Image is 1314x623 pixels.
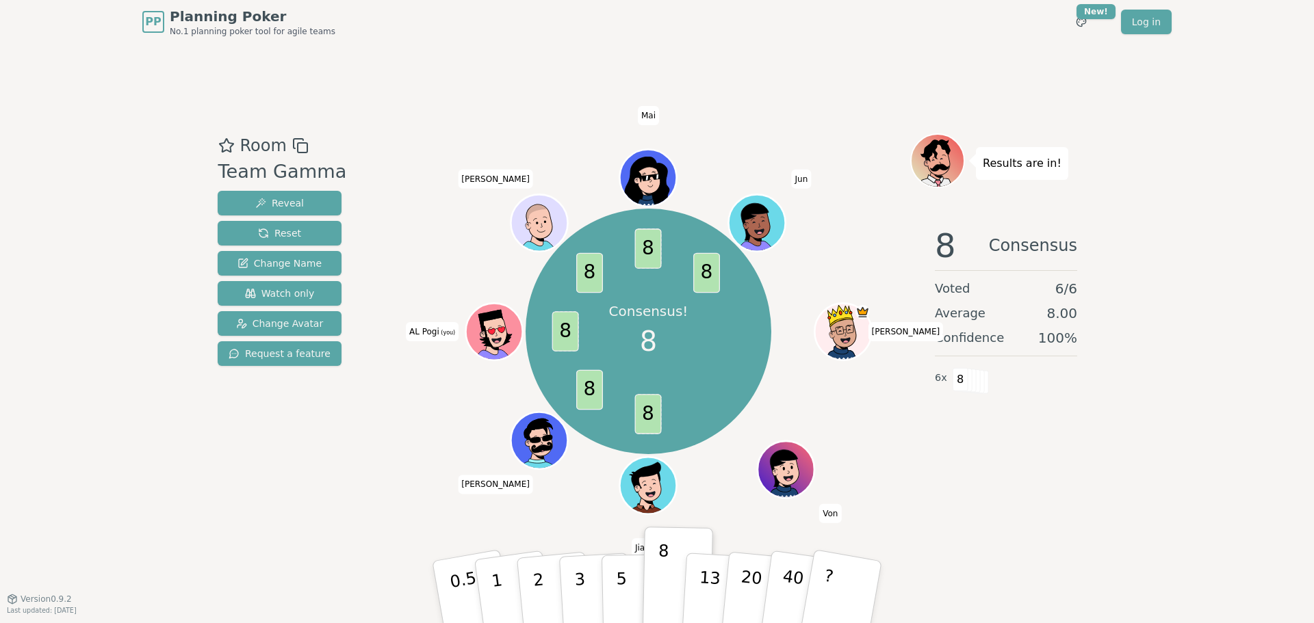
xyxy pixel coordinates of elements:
[170,26,335,37] span: No.1 planning poker tool for agile teams
[458,475,533,494] span: Click to change your name
[458,170,533,189] span: Click to change your name
[1046,304,1077,323] span: 8.00
[406,322,459,341] span: Click to change your name
[229,347,331,360] span: Request a feature
[935,371,947,386] span: 6 x
[576,253,603,293] span: 8
[856,305,871,319] span: Ken is the host
[983,154,1061,173] p: Results are in!
[1038,328,1077,347] span: 100 %
[935,328,1004,347] span: Confidence
[218,158,347,186] div: Team Gamma
[218,133,235,158] button: Add as favourite
[1069,10,1094,34] button: New!
[218,191,342,215] button: Reveal
[439,330,456,336] span: (you)
[935,304,985,323] span: Average
[576,370,603,410] span: 8
[237,256,322,270] span: Change Name
[609,302,688,321] p: Consensus!
[7,607,77,614] span: Last updated: [DATE]
[632,538,665,557] span: Click to change your name
[1077,4,1116,19] div: New!
[635,395,662,435] span: 8
[468,305,521,358] button: Click to change your avatar
[21,594,72,605] span: Version 0.9.2
[819,504,841,523] span: Click to change your name
[868,322,944,341] span: Click to change your name
[640,321,657,362] span: 8
[218,251,342,276] button: Change Name
[552,312,579,352] span: 8
[245,287,315,300] span: Watch only
[218,341,342,366] button: Request a feature
[236,317,324,330] span: Change Avatar
[218,311,342,336] button: Change Avatar
[1121,10,1172,34] a: Log in
[142,7,335,37] a: PPPlanning PokerNo.1 planning poker tool for agile teams
[240,133,287,158] span: Room
[218,281,342,306] button: Watch only
[638,106,659,125] span: Click to change your name
[258,226,301,240] span: Reset
[935,279,970,298] span: Voted
[635,229,662,269] span: 8
[657,541,669,615] p: 8
[145,14,161,30] span: PP
[953,368,968,391] span: 8
[989,229,1077,262] span: Consensus
[693,253,720,293] span: 8
[7,594,72,605] button: Version0.9.2
[935,229,956,262] span: 8
[255,196,304,210] span: Reveal
[791,170,811,189] span: Click to change your name
[170,7,335,26] span: Planning Poker
[1055,279,1077,298] span: 6 / 6
[218,221,342,246] button: Reset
